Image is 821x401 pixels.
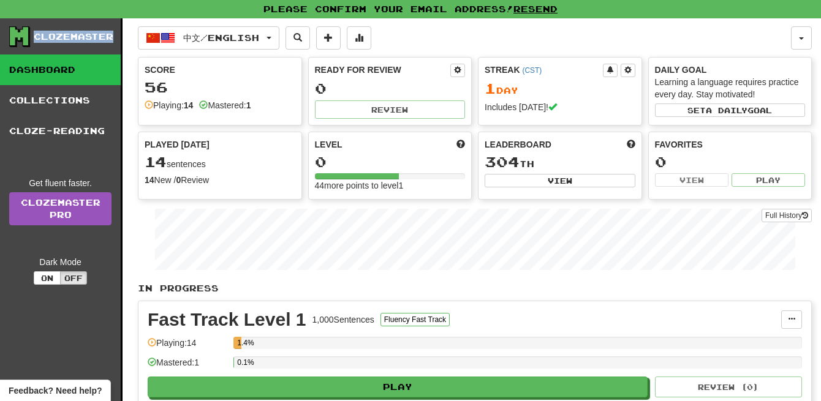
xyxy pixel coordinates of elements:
a: ClozemasterPro [9,192,112,225]
button: More stats [347,26,371,50]
div: Mastered: [199,99,251,111]
button: Review (0) [655,377,802,397]
span: Leaderboard [485,138,551,151]
div: Ready for Review [315,64,451,76]
div: 56 [145,80,295,95]
div: 1.4% [237,337,241,349]
div: Mastered: 1 [148,356,227,377]
p: In Progress [138,282,812,294]
span: 1 [485,80,496,97]
div: Fast Track Level 1 [148,310,306,329]
div: Learning a language requires practice every day. Stay motivated! [655,76,806,100]
div: Includes [DATE]! [485,101,635,113]
strong: 1 [246,100,251,110]
a: (CST) [522,66,542,75]
span: 14 [145,153,167,170]
strong: 14 [145,175,154,185]
div: Streak [485,64,603,76]
button: Play [148,377,648,397]
div: Clozemaster [34,31,113,43]
span: 304 [485,153,520,170]
div: 44 more points to level 1 [315,179,466,192]
strong: 0 [176,175,181,185]
div: Get fluent faster. [9,177,112,189]
div: 0 [655,154,806,170]
div: Dark Mode [9,256,112,268]
button: 中文/English [138,26,279,50]
button: Fluency Fast Track [380,313,450,326]
div: Daily Goal [655,64,806,76]
button: Seta dailygoal [655,103,806,117]
button: Off [60,271,87,285]
div: 0 [315,81,466,96]
div: 0 [315,154,466,170]
strong: 14 [184,100,194,110]
div: 1,000 Sentences [312,313,374,326]
button: On [34,271,61,285]
button: Play [732,173,805,187]
button: Search sentences [286,26,310,50]
div: Score [145,64,295,76]
button: Add sentence to collection [316,26,341,50]
div: Day [485,81,635,97]
a: Resend [513,4,558,14]
div: th [485,154,635,170]
span: Level [315,138,342,151]
button: Full History [762,209,812,222]
span: Open feedback widget [9,384,102,397]
button: View [485,174,635,187]
span: This week in points, UTC [627,138,635,151]
div: Favorites [655,138,806,151]
span: 中文 / English [183,32,259,43]
span: a daily [706,106,747,114]
span: Score more points to level up [456,138,465,151]
div: Playing: 14 [148,337,227,357]
div: New / Review [145,174,295,186]
button: Review [315,100,466,119]
div: Playing: [145,99,193,111]
div: sentences [145,154,295,170]
span: Played [DATE] [145,138,210,151]
button: View [655,173,728,187]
